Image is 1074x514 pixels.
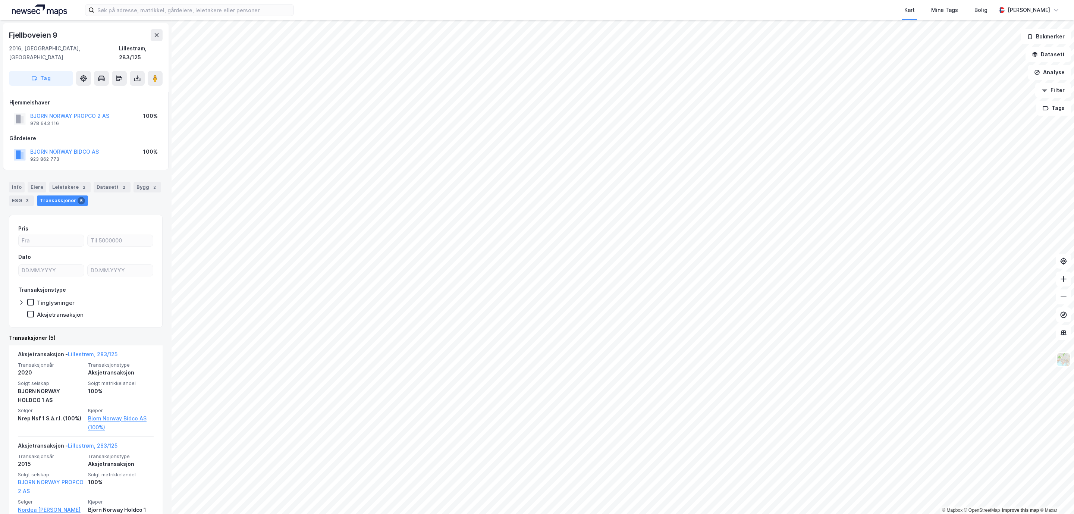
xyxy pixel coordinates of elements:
a: Lillestrøm, 283/125 [68,351,117,357]
span: Transaksjonsår [18,453,84,460]
div: Kart [904,6,915,15]
div: Bygg [134,182,161,192]
div: Tinglysninger [37,299,75,306]
div: Dato [18,253,31,261]
span: Transaksjonstype [88,453,154,460]
div: Bolig [974,6,987,15]
div: 2016, [GEOGRAPHIC_DATA], [GEOGRAPHIC_DATA] [9,44,119,62]
div: BJORN NORWAY HOLDCO 1 AS [18,387,84,405]
div: Datasett [94,182,131,192]
button: Datasett [1026,47,1071,62]
div: 100% [143,147,158,156]
div: Info [9,182,25,192]
iframe: Chat Widget [1037,478,1074,514]
div: Eiere [28,182,46,192]
div: Aksjetransaksjon - [18,441,117,453]
button: Bokmerker [1021,29,1071,44]
span: Transaksjonstype [88,362,154,368]
div: 100% [88,478,154,487]
div: 100% [143,112,158,120]
input: DD.MM.YYYY [88,265,153,276]
div: Transaksjoner [37,195,88,206]
button: Analyse [1028,65,1071,80]
a: BJORN NORWAY PROPCO 2 AS [18,479,84,494]
div: 978 643 116 [30,120,59,126]
div: Lillestrøm, 283/125 [119,44,163,62]
span: Kjøper [88,407,154,414]
input: Søk på adresse, matrikkel, gårdeiere, leietakere eller personer [94,4,293,16]
div: 2 [80,184,88,191]
img: logo.a4113a55bc3d86da70a041830d287a7e.svg [12,4,67,16]
div: Aksjetransaksjon [88,460,154,468]
button: Filter [1035,83,1071,98]
span: Solgt selskap [18,471,84,478]
div: Hjemmelshaver [9,98,162,107]
a: Mapbox [942,508,962,513]
div: Aksjetransaksjon [88,368,154,377]
div: Mine Tags [931,6,958,15]
a: Improve this map [1002,508,1039,513]
div: Transaksjoner (5) [9,333,163,342]
div: Gårdeiere [9,134,162,143]
img: Z [1056,352,1071,367]
div: Aksjetransaksjon [37,311,84,318]
div: ESG [9,195,34,206]
input: Til 5000000 [88,235,153,246]
span: Solgt matrikkelandel [88,380,154,386]
div: [PERSON_NAME] [1008,6,1050,15]
span: Solgt selskap [18,380,84,386]
div: 100% [88,387,154,396]
div: Pris [18,224,28,233]
div: 2 [120,184,128,191]
span: Transaksjonsår [18,362,84,368]
div: Aksjetransaksjon - [18,350,117,362]
a: OpenStreetMap [964,508,1000,513]
span: Solgt matrikkelandel [88,471,154,478]
span: Selger [18,407,84,414]
a: Bjorn Norway Bidco AS (100%) [88,414,154,432]
span: Kjøper [88,499,154,505]
div: Fjellboveien 9 [9,29,59,41]
button: Tag [9,71,73,86]
a: Lillestrøm, 283/125 [68,442,117,449]
div: 2015 [18,460,84,468]
span: Selger [18,499,84,505]
div: 3 [23,197,31,204]
div: 5 [78,197,85,204]
div: 923 862 773 [30,156,59,162]
div: Nrep Nsf 1 S.à.r.l. (100%) [18,414,84,423]
input: DD.MM.YYYY [19,265,84,276]
div: 2020 [18,368,84,377]
button: Tags [1036,101,1071,116]
div: 2 [151,184,158,191]
div: Leietakere [49,182,91,192]
input: Fra [19,235,84,246]
div: Transaksjonstype [18,285,66,294]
